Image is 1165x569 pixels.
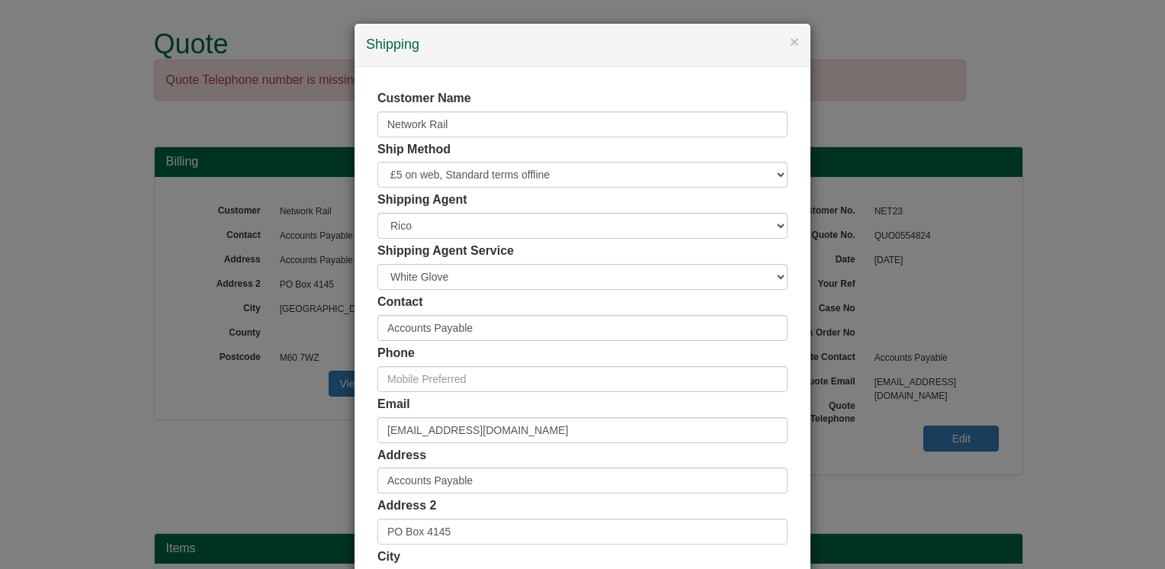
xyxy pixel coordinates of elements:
label: Email [377,396,410,413]
h4: Shipping [366,35,799,55]
label: Ship Method [377,141,451,159]
label: Customer Name [377,90,471,108]
label: Address [377,447,426,465]
label: City [377,548,400,566]
button: × [790,34,799,50]
label: Shipping Agent Service [377,243,514,260]
label: Contact [377,294,423,311]
label: Phone [377,345,415,362]
label: Address 2 [377,497,436,515]
label: Shipping Agent [377,191,467,209]
input: Mobile Preferred [377,366,788,392]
